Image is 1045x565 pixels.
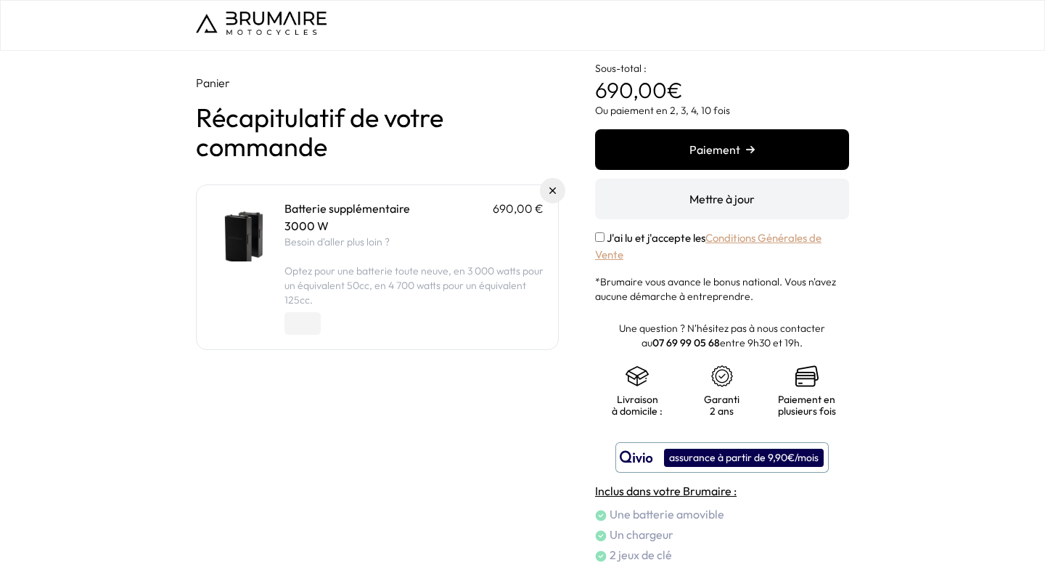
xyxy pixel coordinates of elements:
img: certificat-de-garantie.png [710,365,734,388]
img: Logo de Brumaire [196,12,327,35]
p: € [595,51,849,103]
li: Une batterie amovible [595,505,849,523]
p: *Brumaire vous avance le bonus national. Vous n'avez aucune démarche à entreprendre. [595,275,849,304]
img: check.png [595,550,607,562]
span: 690,00 [595,76,667,104]
a: Conditions Générales de Vente [595,231,821,261]
p: Panier [196,74,559,92]
label: J'ai lu et j'accepte les [595,231,821,261]
img: shipping.png [626,365,649,388]
div: assurance à partir de 9,90€/mois [664,449,824,467]
p: 690,00 € [493,200,544,217]
button: Mettre à jour [595,179,849,219]
span: Sous-total : [595,62,647,75]
img: logo qivio [620,449,653,466]
p: 3000 W [284,217,544,235]
button: assurance à partir de 9,90€/mois [615,442,829,473]
span: Besoin d'aller plus loin ? [284,235,390,248]
a: Batterie supplémentaire [284,201,410,216]
p: Garanti 2 ans [694,394,750,417]
img: credit-cards.png [795,365,819,388]
h4: Inclus dans votre Brumaire : [595,482,849,500]
img: right-arrow.png [746,145,755,154]
li: Un chargeur [595,526,849,543]
a: 07 69 99 05 68 [652,336,720,349]
h1: Récapitulatif de votre commande [196,103,559,161]
p: Paiement en plusieurs fois [778,394,836,417]
img: check.png [595,510,607,521]
p: Ou paiement en 2, 3, 4, 10 fois [595,103,849,118]
p: Une question ? N'hésitez pas à nous contacter au entre 9h30 et 19h. [595,321,849,350]
img: check.png [595,530,607,542]
button: Paiement [595,129,849,170]
li: 2 jeux de clé [595,546,849,564]
span: Optez pour une batterie toute neuve, en 3 000 watts pour un équivalent 50cc, en 4 700 watts pour ... [284,264,544,306]
p: Livraison à domicile : [610,394,665,417]
img: Supprimer du panier [549,187,556,194]
img: Batterie supplémentaire - 3000 W [211,200,273,261]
